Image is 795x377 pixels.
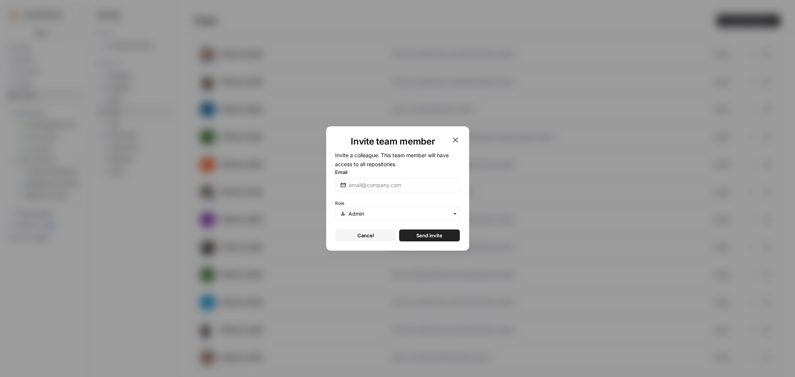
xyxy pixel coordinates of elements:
[335,168,460,176] label: Email
[335,136,451,148] h1: Invite team member
[399,229,460,241] button: Send invite
[349,181,455,189] input: email@company.com
[357,232,374,239] span: Cancel
[335,229,396,241] button: Cancel
[348,210,455,218] input: Admin
[416,232,442,239] span: Send invite
[335,200,345,206] span: Role
[335,152,449,167] span: Invite a colleague. This team member will have access to all repositories.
